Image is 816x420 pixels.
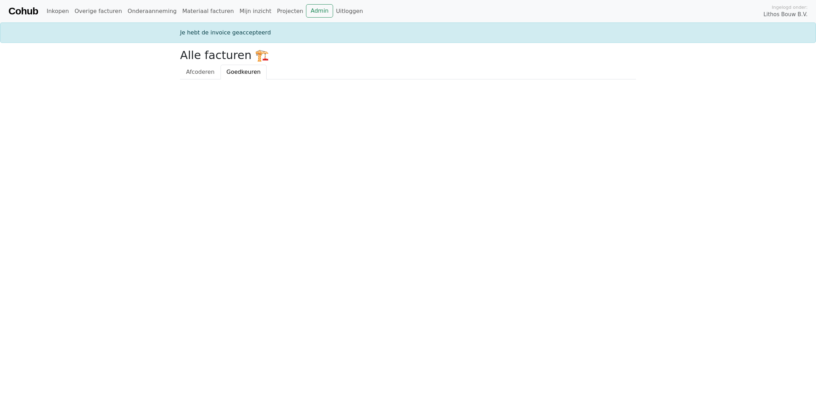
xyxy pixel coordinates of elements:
[333,4,366,18] a: Uitloggen
[179,4,237,18] a: Materiaal facturen
[176,28,640,37] div: Je hebt de invoice geaccepteerd
[237,4,274,18] a: Mijn inzicht
[72,4,125,18] a: Overige facturen
[221,65,267,79] a: Goedkeuren
[306,4,333,18] a: Admin
[44,4,71,18] a: Inkopen
[125,4,179,18] a: Onderaanneming
[764,11,808,19] span: Lithos Bouw B.V.
[8,3,38,20] a: Cohub
[180,65,221,79] a: Afcoderen
[186,69,215,75] span: Afcoderen
[772,4,808,11] span: Ingelogd onder:
[227,69,261,75] span: Goedkeuren
[274,4,306,18] a: Projecten
[180,49,636,62] h2: Alle facturen 🏗️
